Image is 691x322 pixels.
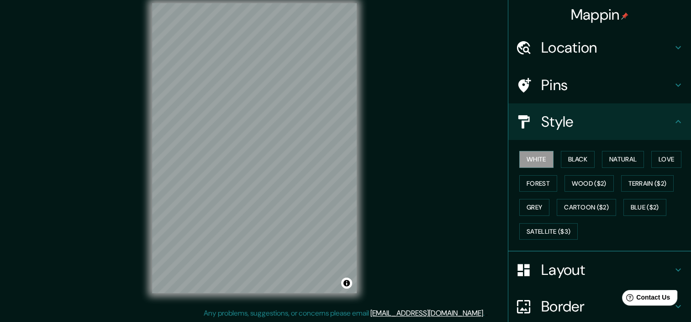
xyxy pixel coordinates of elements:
button: White [519,151,554,168]
canvas: Map [152,3,357,293]
div: Pins [508,67,691,103]
div: Style [508,103,691,140]
button: Terrain ($2) [621,175,674,192]
div: . [485,308,486,319]
h4: Mappin [571,5,629,24]
img: pin-icon.png [621,12,628,20]
div: Location [508,29,691,66]
p: Any problems, suggestions, or concerns please email . [204,308,485,319]
iframe: Help widget launcher [610,286,681,312]
button: Forest [519,175,557,192]
div: Layout [508,252,691,288]
h4: Layout [541,261,673,279]
button: Blue ($2) [623,199,666,216]
h4: Style [541,113,673,131]
button: Satellite ($3) [519,223,578,240]
button: Natural [602,151,644,168]
a: [EMAIL_ADDRESS][DOMAIN_NAME] [370,308,483,318]
button: Toggle attribution [341,278,352,289]
button: Black [561,151,595,168]
button: Love [651,151,681,168]
button: Wood ($2) [564,175,614,192]
button: Grey [519,199,549,216]
h4: Pins [541,76,673,94]
h4: Border [541,297,673,316]
button: Cartoon ($2) [557,199,616,216]
div: . [486,308,488,319]
h4: Location [541,38,673,57]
